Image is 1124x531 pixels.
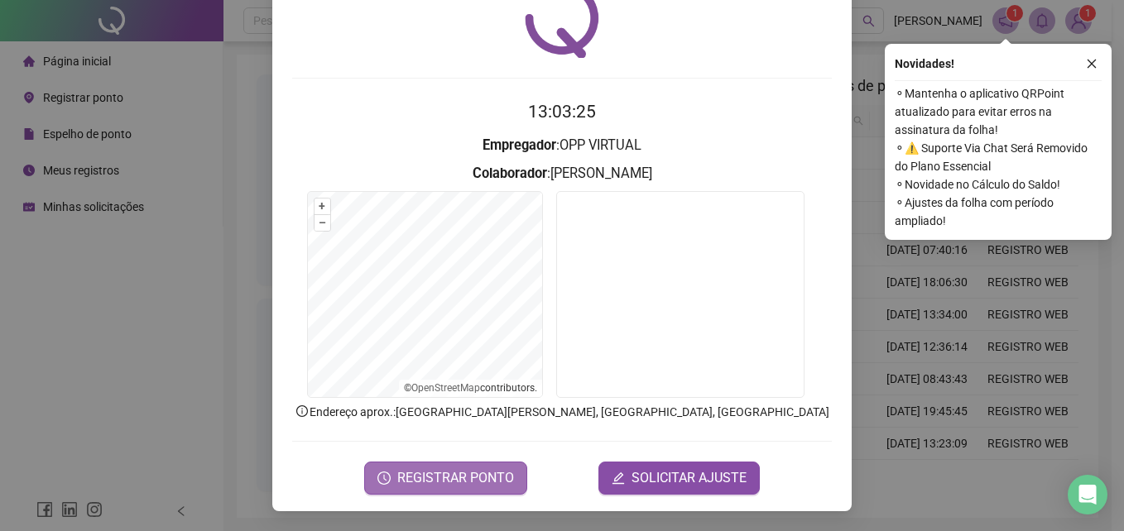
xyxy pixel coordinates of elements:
[292,135,832,156] h3: : OPP VIRTUAL
[612,471,625,485] span: edit
[292,163,832,184] h3: : [PERSON_NAME]
[473,165,547,181] strong: Colaborador
[364,462,527,495] button: REGISTRAR PONTO
[377,471,391,485] span: clock-circle
[292,403,832,421] p: Endereço aprox. : [GEOGRAPHIC_DATA][PERSON_NAME], [GEOGRAPHIC_DATA], [GEOGRAPHIC_DATA]
[895,139,1102,175] span: ⚬ ⚠️ Suporte Via Chat Será Removido do Plano Essencial
[483,137,556,153] strong: Empregador
[598,462,760,495] button: editSOLICITAR AJUSTE
[895,55,954,73] span: Novidades !
[397,468,514,488] span: REGISTRAR PONTO
[411,382,480,394] a: OpenStreetMap
[295,404,310,419] span: info-circle
[404,382,537,394] li: © contributors.
[1068,475,1107,514] div: Open Intercom Messenger
[895,175,1102,194] span: ⚬ Novidade no Cálculo do Saldo!
[895,194,1102,230] span: ⚬ Ajustes da folha com período ampliado!
[632,468,747,488] span: SOLICITAR AJUSTE
[315,215,330,231] button: –
[895,84,1102,139] span: ⚬ Mantenha o aplicativo QRPoint atualizado para evitar erros na assinatura da folha!
[315,199,330,214] button: +
[528,102,596,122] time: 13:03:25
[1086,58,1098,69] span: close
